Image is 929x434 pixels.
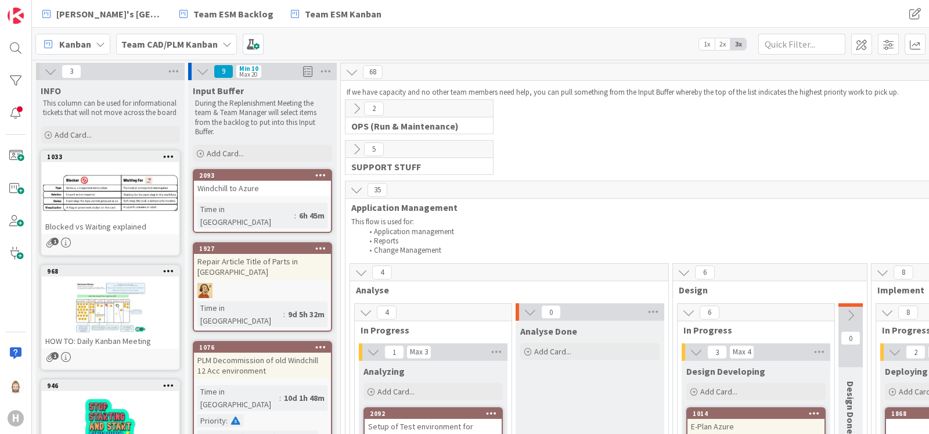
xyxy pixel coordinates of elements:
[906,345,926,359] span: 2
[42,219,179,234] div: Blocked vs Waiting explained
[683,324,820,336] span: In Progress
[707,345,727,359] span: 3
[363,365,405,377] span: Analyzing
[356,284,654,296] span: Analyse
[193,85,244,96] span: Input Buffer
[733,349,751,355] div: Max 4
[197,283,213,298] img: RH
[686,365,765,377] span: Design Developing
[197,385,279,411] div: Time in [GEOGRAPHIC_DATA]
[195,99,330,137] p: During the Replenishment Meeting the team & Team Manager will select items from the backlog to pu...
[351,161,478,173] span: SUPPORT STUFF
[194,181,331,196] div: Windchill to Azure
[43,99,178,118] p: This column can be used for informational tickets that will not move across the board
[279,392,281,404] span: :
[239,71,257,77] div: Max 20
[41,265,180,370] a: 968HOW TO: Daily Kanban Meeting
[368,183,387,197] span: 35
[56,7,162,21] span: [PERSON_NAME]'s [GEOGRAPHIC_DATA]
[687,408,824,434] div: 1014E-Plan Azure
[42,152,179,162] div: 1033
[41,85,61,96] span: INFO
[296,209,327,222] div: 6h 45m
[679,284,852,296] span: Design
[365,408,502,419] div: 2092
[194,170,331,196] div: 2093Windchill to Azure
[194,342,331,353] div: 1076
[207,148,244,159] span: Add Card...
[361,324,497,336] span: In Progress
[35,3,169,24] a: [PERSON_NAME]'s [GEOGRAPHIC_DATA]
[42,381,179,391] div: 946
[194,254,331,279] div: Repair Article Title of Parts in [GEOGRAPHIC_DATA]
[8,378,24,394] img: Rv
[758,34,845,55] input: Quick Filter...
[520,325,577,337] span: Analyse Done
[55,130,92,140] span: Add Card...
[51,238,59,245] span: 1
[284,3,388,24] a: Team ESM Kanban
[281,392,327,404] div: 10d 1h 48m
[194,243,331,279] div: 1927Repair Article Title of Parts in [GEOGRAPHIC_DATA]
[199,171,331,180] div: 2093
[42,266,179,349] div: 968HOW TO: Daily Kanban Meeting
[541,305,561,319] span: 0
[193,169,332,233] a: 2093Windchill to AzureTime in [GEOGRAPHIC_DATA]:6h 45m
[687,408,824,419] div: 1014
[687,419,824,434] div: E-Plan Azure
[197,302,283,327] div: Time in [GEOGRAPHIC_DATA]
[372,266,392,279] span: 4
[193,7,273,21] span: Team ESM Backlog
[47,153,179,161] div: 1033
[898,306,918,320] span: 8
[700,306,719,320] span: 6
[47,382,179,390] div: 946
[172,3,280,24] a: Team ESM Backlog
[199,245,331,253] div: 1927
[194,342,331,378] div: 1076PLM Decommission of old Windchill 12 Acc environment
[41,150,180,256] a: 1033Blocked vs Waiting explained
[42,152,179,234] div: 1033Blocked vs Waiting explained
[194,243,331,254] div: 1927
[841,331,860,345] span: 0
[59,37,91,51] span: Kanban
[377,386,415,397] span: Add Card...
[845,381,856,434] span: Design Done
[51,352,59,360] span: 1
[194,283,331,298] div: RH
[534,346,571,357] span: Add Card...
[8,410,24,426] div: H
[197,414,226,427] div: Priority
[700,386,737,397] span: Add Card...
[47,267,179,275] div: 968
[894,266,913,279] span: 8
[193,242,332,332] a: 1927Repair Article Title of Parts in [GEOGRAPHIC_DATA]RHTime in [GEOGRAPHIC_DATA]:9d 5h 32m
[364,102,384,116] span: 2
[730,38,746,50] span: 3x
[363,65,383,79] span: 68
[214,64,233,78] span: 9
[8,8,24,24] img: Visit kanbanzone.com
[695,266,715,279] span: 6
[294,209,296,222] span: :
[62,64,81,78] span: 3
[121,38,218,50] b: Team CAD/PLM Kanban
[693,410,824,418] div: 1014
[226,414,228,427] span: :
[42,266,179,277] div: 968
[194,353,331,378] div: PLM Decommission of old Windchill 12 Acc environment
[305,7,381,21] span: Team ESM Kanban
[42,333,179,349] div: HOW TO: Daily Kanban Meeting
[285,308,327,321] div: 9d 5h 32m
[351,120,478,132] span: OPS (Run & Maintenance)
[885,365,928,377] span: Deploying
[194,170,331,181] div: 2093
[197,203,294,228] div: Time in [GEOGRAPHIC_DATA]
[699,38,715,50] span: 1x
[239,66,258,71] div: Min 10
[283,308,285,321] span: :
[370,410,502,418] div: 2092
[377,306,397,320] span: 4
[199,343,331,351] div: 1076
[384,345,404,359] span: 1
